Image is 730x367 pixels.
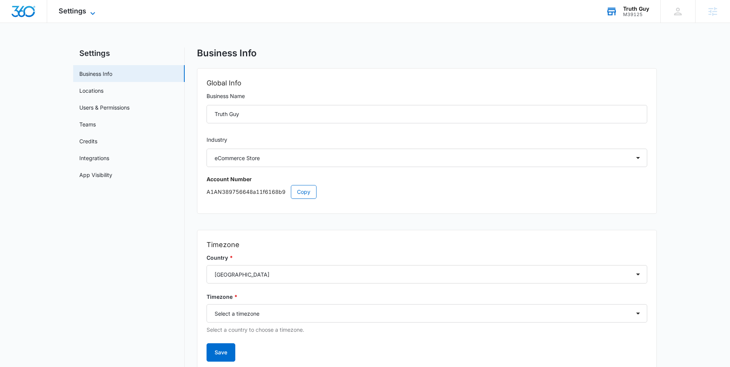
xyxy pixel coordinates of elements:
button: Copy [291,185,317,199]
a: Teams [79,120,96,128]
strong: Account Number [207,176,252,182]
div: account id [623,12,649,17]
button: Save [207,343,235,362]
div: account name [623,6,649,12]
h2: Global Info [207,78,647,88]
label: Industry [207,136,647,144]
p: Select a country to choose a timezone. [207,326,647,334]
h2: Timezone [207,239,647,250]
a: Locations [79,87,103,95]
p: A1AN389756648a11f6168b9 [207,185,647,199]
h2: Settings [73,48,185,59]
label: Country [207,254,647,262]
h1: Business Info [197,48,257,59]
a: Integrations [79,154,109,162]
a: Credits [79,137,97,145]
label: Timezone [207,293,647,301]
a: Users & Permissions [79,103,130,111]
a: Business Info [79,70,112,78]
span: Copy [297,188,310,196]
label: Business Name [207,92,647,100]
a: App Visibility [79,171,112,179]
span: Settings [59,7,86,15]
